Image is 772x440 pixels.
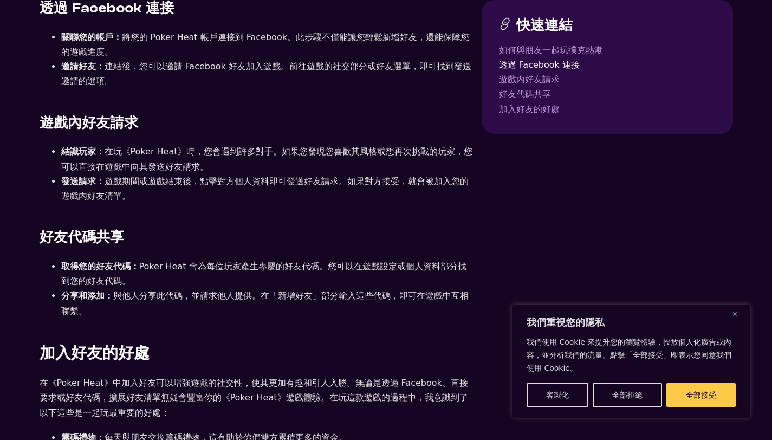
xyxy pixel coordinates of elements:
font: 好友代碼共享 [40,229,124,245]
font: Poker Heat 會為每位玩家產生專屬的好友代碼。您可以在遊戲設定或個人資料部分找到您的好友代碼。 [61,261,466,286]
font: 邀請好友： [61,61,105,72]
font: 與他人分享此代碼，並請求他人提供。在「新增好友」部分輸入這些代碼，即可在遊戲中互相聯繫。 [61,290,469,315]
font: 全部接受 [686,391,716,399]
font: 將您的 Poker Heat 帳戶連接到 Facebook。此步驟不僅能讓您輕鬆新增好友，還能保障您的遊戲進度。 [61,32,469,57]
a: 透過 Facebook 連接 [499,57,716,72]
font: 快速連結 [516,17,573,33]
font: 在《Poker Heat》中加入好友可以增強遊戲的社交性，使其更加有趣和引人入勝。無論是透過 Facebook、直接要求或好友代碼，擴展好友清單無疑會豐富你的《Poker Heat》遊戲體驗。在... [40,378,468,417]
font: 取得您的好友代碼： [61,261,139,271]
font: 遊戲內好友請求 [40,115,138,131]
font: 我們使用 Cookie 來提升您的瀏覽體驗，投放個人化廣告或內容，並分析我們的流量。點擊「全部接受」即表示您同意我們使用 Cookie。 [527,338,731,372]
a: 加入好友的好處 [499,102,716,117]
button: 關閉 [732,307,745,320]
font: 我們重視您的隱私 [527,316,605,328]
font: 關聯您的帳戶： [61,32,122,42]
font: 分享和添加： [61,290,113,301]
img: 關閉 [732,312,737,316]
font: 連結後，您可以邀請 Facebook 好友加入遊戲。前往遊戲的社交部分或好友選單，即可找到發送邀請的選項。 [61,61,471,86]
button: 客製化 [527,383,588,407]
div: 我們重視您的隱私 [512,305,750,418]
font: 在玩《Poker Heat》時，您會遇到許多對手。如果您發現您喜歡其風格或想再次挑戰的玩家，您可以直接在遊戲中向其發送好友請求。 [61,146,472,171]
nav: 目錄 [499,43,716,117]
a: 遊戲內好友請求 [499,72,716,87]
font: 結識玩家： [61,146,105,157]
font: 遊戲期間或遊戲結束後，點擊對方個人資料即可發送好友請求。如果對方接受，就會被加入您的遊戲內好友清單。 [61,176,469,201]
font: 發送請求： [61,176,105,186]
button: 全部接受 [666,383,736,407]
font: 加入好友的好處 [40,344,150,362]
font: 全部拒絕 [612,391,643,399]
a: 如何與朋友一起玩撲克熱潮 [499,43,716,57]
a: 好友代碼共享 [499,87,716,101]
button: 全部拒絕 [593,383,662,407]
font: 客製化 [546,391,569,399]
